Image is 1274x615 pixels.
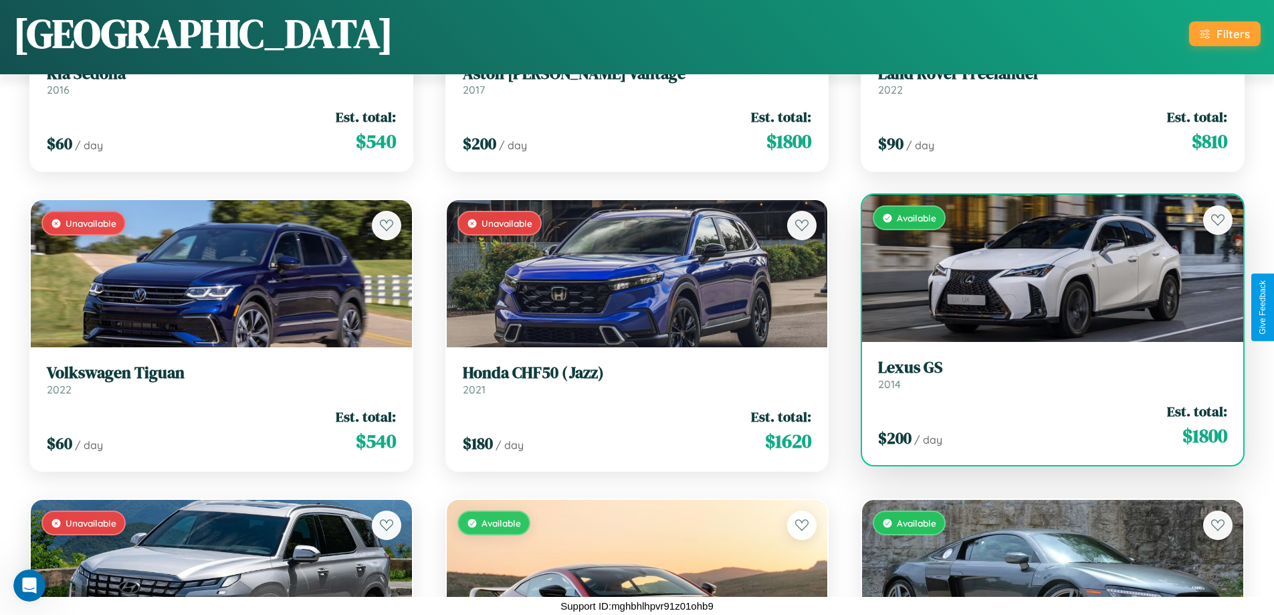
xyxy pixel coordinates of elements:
span: / day [914,433,942,446]
span: $ 200 [878,427,912,449]
p: Support ID: mghbhlhpvr91z01ohb9 [560,597,714,615]
h3: Lexus GS [878,358,1227,377]
span: $ 1620 [765,428,811,454]
span: 2016 [47,83,70,96]
span: $ 60 [47,432,72,454]
h3: Aston [PERSON_NAME] Vantage [463,64,812,84]
span: Est. total: [1167,107,1227,126]
div: Filters [1216,27,1250,41]
span: $ 200 [463,133,496,155]
span: 2021 [463,383,486,396]
span: Available [897,212,936,224]
span: Unavailable [66,517,116,529]
span: Est. total: [751,407,811,426]
span: $ 540 [356,428,396,454]
span: 2014 [878,377,901,391]
span: $ 540 [356,128,396,155]
span: $ 90 [878,133,904,155]
span: Unavailable [482,217,532,229]
span: Est. total: [336,107,396,126]
span: Est. total: [751,107,811,126]
a: Aston [PERSON_NAME] Vantage2017 [463,64,812,97]
h3: Honda CHF50 (Jazz) [463,363,812,383]
span: / day [906,139,934,152]
a: Kia Sedona2016 [47,64,396,97]
span: 2022 [47,383,72,396]
span: 2022 [878,83,903,96]
span: / day [499,139,527,152]
h3: Volkswagen Tiguan [47,363,396,383]
span: $ 1800 [766,128,811,155]
a: Volkswagen Tiguan2022 [47,363,396,396]
span: / day [496,438,524,452]
span: Est. total: [336,407,396,426]
span: Est. total: [1167,402,1227,421]
span: 2017 [463,83,485,96]
span: Available [482,517,521,529]
span: $ 60 [47,133,72,155]
span: / day [75,438,103,452]
span: $ 810 [1192,128,1227,155]
button: Filters [1189,21,1261,46]
span: Available [897,517,936,529]
div: Give Feedback [1258,280,1267,335]
h1: [GEOGRAPHIC_DATA] [13,6,393,61]
a: Land Rover Freelander2022 [878,64,1227,97]
a: Honda CHF50 (Jazz)2021 [463,363,812,396]
span: / day [75,139,103,152]
span: $ 1800 [1182,422,1227,449]
span: Unavailable [66,217,116,229]
iframe: Intercom live chat [13,569,45,602]
span: $ 180 [463,432,493,454]
a: Lexus GS2014 [878,358,1227,391]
